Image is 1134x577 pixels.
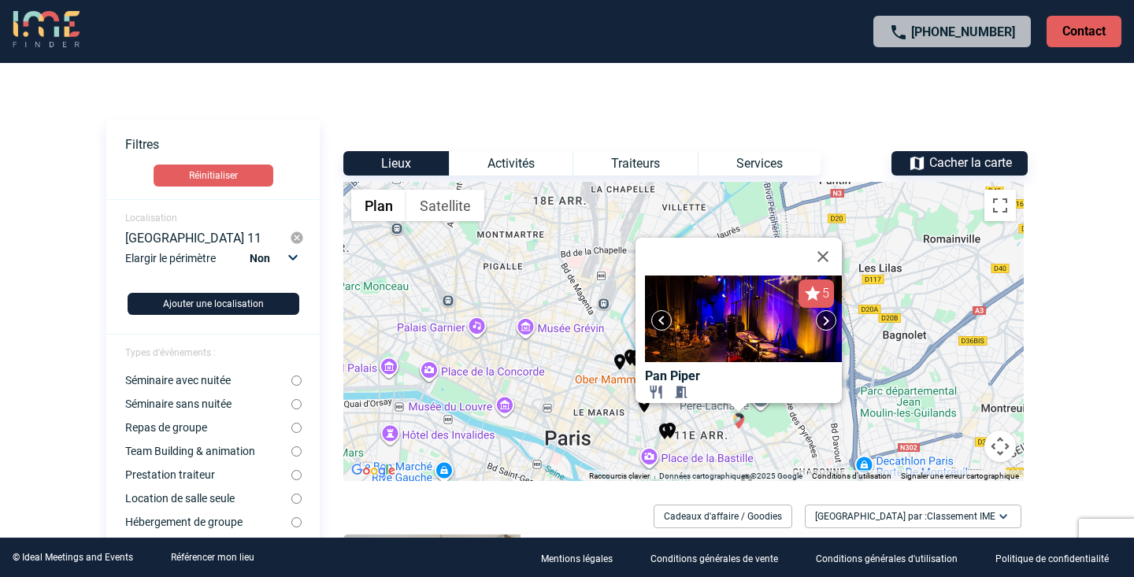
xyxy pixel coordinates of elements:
img: location-on-24-px-black.png [610,353,629,372]
label: Repas de groupe [125,421,291,434]
button: Raccourcis clavier [589,471,650,482]
img: location-on-24-px-black.png [625,349,644,368]
a: Signaler une erreur cartographique [901,472,1019,480]
button: Afficher les images satellite [406,190,484,221]
a: Conditions d'utilisation [812,472,891,480]
p: Conditions générales de vente [650,553,778,564]
a: Ouvrir cette zone dans Google Maps (dans une nouvelle fenêtre) [347,460,399,481]
span: Classement IME [927,511,995,522]
gmp-advanced-marker: Chefsquare Bastille sur rue [661,421,680,443]
a: Conditions générales d'utilisation [803,550,983,565]
gmp-advanced-marker: Les Jardins du Marais [635,395,654,417]
gmp-advanced-marker: Patchwork La Rotonde - République [625,349,644,371]
b: Pan Piper [645,368,700,383]
a: Référencer mon lieu [171,552,254,563]
div: Cadeaux d'affaire / Goodies [654,505,792,528]
img: 1.jpg [645,276,842,362]
span: Types d'évènements : [125,347,216,358]
img: call-24-px.png [889,23,908,42]
label: Séminaire sans nuitée [125,398,291,410]
span: Données cartographiques ©2025 Google [659,472,802,480]
gmp-advanced-marker: Pan Piper [729,412,748,434]
a: Pan Piper Restauration Salles [645,365,842,403]
img: Salles [670,384,692,400]
span: [GEOGRAPHIC_DATA] par : [815,509,995,524]
button: Ajouter une localisation [128,293,299,315]
span: Localisation [125,213,177,224]
gmp-advanced-marker: Chefsquare Cuisine Bastille [655,422,674,444]
gmp-advanced-marker: Les Coqs en Pâte - Animations Interactives [610,353,629,375]
img: location-on-24-px-black.png [635,395,654,414]
gmp-advanced-marker: Crowne Plaza Paris République [621,348,639,370]
a: Réinitialiser [106,165,320,187]
span: Cacher la carte [929,155,1012,170]
label: Hébergement de groupe [125,516,291,528]
img: Google [347,460,399,481]
img: baseline_expand_more_white_24dp-b.png [995,509,1011,524]
button: Réinitialiser [154,165,273,187]
a: Politique de confidentialité [983,550,1134,565]
label: Location de salle seule [125,492,291,505]
p: Mentions légales [541,553,613,564]
label: Séminaire avec nuitée [125,374,291,387]
img: marker.png [729,412,748,431]
div: Lieux [343,151,449,176]
div: Filtrer sur Cadeaux d'affaire / Goodies [647,505,799,528]
a: Mentions légales [528,550,638,565]
div: [GEOGRAPHIC_DATA] 11 [125,231,290,245]
div: Traiteurs [573,151,698,176]
p: Filtres [125,137,320,152]
button: Afficher un plan de ville [351,190,406,221]
div: © Ideal Meetings and Events [13,552,133,563]
span: 5 [799,279,834,308]
label: Prestation traiteur [125,468,291,481]
a: Conditions générales de vente [638,550,803,565]
label: Team Building & animation [125,445,291,457]
img: location-on-24-px-black.png [661,421,680,440]
img: note [803,284,822,303]
img: Restauration [645,384,667,400]
div: Elargir le périmètre [125,248,304,280]
p: Contact [1047,16,1121,47]
img: cancel-24-px-g.png [290,231,304,245]
button: Commandes de la caméra de la carte [984,431,1016,462]
p: Conditions générales d'utilisation [816,553,958,564]
div: Activités [449,151,573,176]
button: Passer en plein écran [984,190,1016,221]
a: [PHONE_NUMBER] [911,24,1015,39]
img: location-on-24-px-black.png [655,422,674,441]
button: Fermer [804,238,842,276]
p: Politique de confidentialité [995,553,1109,564]
img: location-on-24-px-black.png [621,348,639,367]
div: Services [698,151,821,176]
